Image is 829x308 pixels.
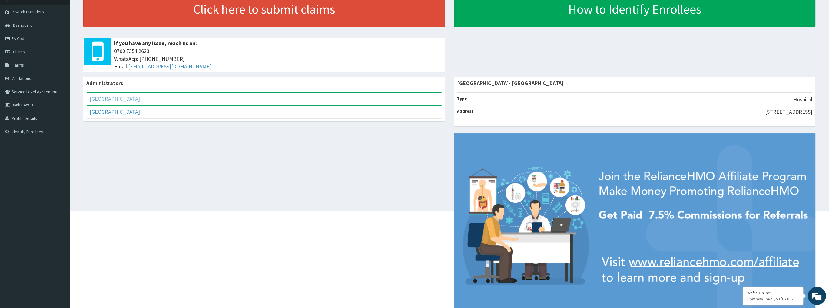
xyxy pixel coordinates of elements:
[86,80,123,87] b: Administrators
[13,62,24,68] span: Tariffs
[90,108,140,115] a: [GEOGRAPHIC_DATA]
[457,108,473,114] b: Address
[13,9,44,15] span: Switch Providers
[99,3,114,18] div: Minimize live chat window
[90,95,140,102] a: [GEOGRAPHIC_DATA]
[3,165,115,186] textarea: Type your message and hit 'Enter'
[747,297,799,302] p: How may I help you today?
[114,47,442,70] span: 0700 7354 2623 WhatsApp: [PHONE_NUMBER] Email:
[765,108,812,116] p: [STREET_ADDRESS]
[13,22,33,28] span: Dashboard
[32,34,102,42] div: Chat with us now
[35,76,84,137] span: We're online!
[114,40,197,47] b: If you have any issue, reach us on:
[457,80,564,87] strong: [GEOGRAPHIC_DATA]- [GEOGRAPHIC_DATA]
[793,96,812,103] p: Hospital
[457,96,467,101] b: Type
[11,30,25,45] img: d_794563401_company_1708531726252_794563401
[13,49,25,54] span: Claims
[128,63,211,70] a: [EMAIL_ADDRESS][DOMAIN_NAME]
[747,290,799,296] div: We're Online!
